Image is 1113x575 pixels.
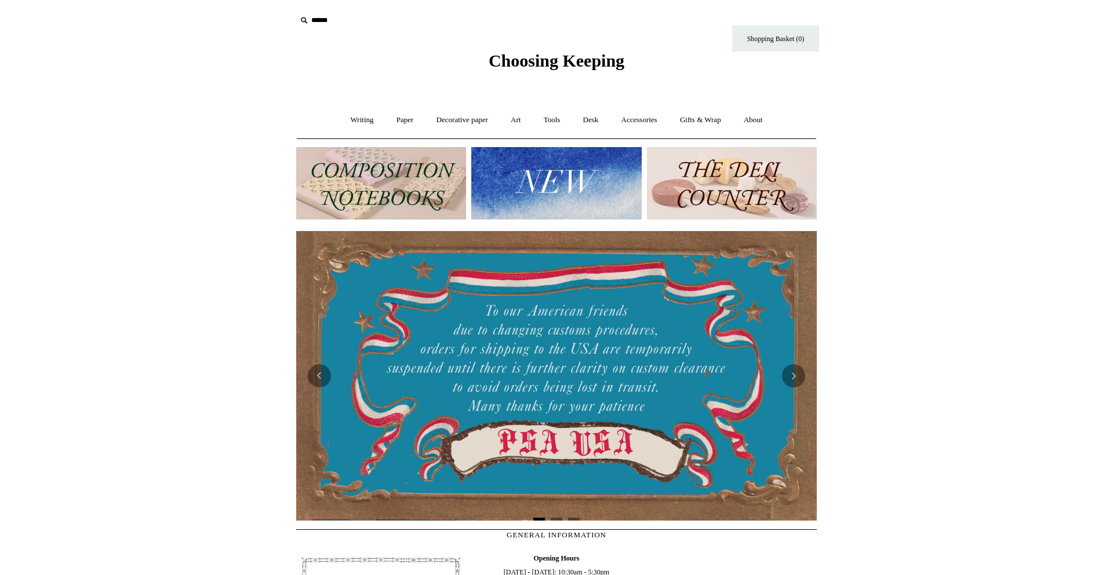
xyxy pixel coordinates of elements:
[340,105,384,135] a: Writing
[533,105,571,135] a: Tools
[489,51,624,70] span: Choosing Keeping
[551,518,562,521] button: Page 2
[426,105,499,135] a: Decorative paper
[296,231,817,521] img: USA PSA .jpg__PID:33428022-6587-48b7-8b57-d7eefc91f15a
[782,364,805,387] button: Next
[670,105,732,135] a: Gifts & Wrap
[733,105,773,135] a: About
[500,105,531,135] a: Art
[611,105,668,135] a: Accessories
[533,518,545,521] button: Page 1
[308,364,331,387] button: Previous
[647,147,817,219] img: The Deli Counter
[507,530,606,539] span: GENERAL INFORMATION
[573,105,609,135] a: Desk
[386,105,424,135] a: Paper
[471,147,641,219] img: New.jpg__PID:f73bdf93-380a-4a35-bcfe-7823039498e1
[533,554,579,562] b: Opening Hours
[732,25,819,52] a: Shopping Basket (0)
[489,60,624,68] a: Choosing Keeping
[568,518,580,521] button: Page 3
[296,147,466,219] img: 202302 Composition ledgers.jpg__PID:69722ee6-fa44-49dd-a067-31375e5d54ec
